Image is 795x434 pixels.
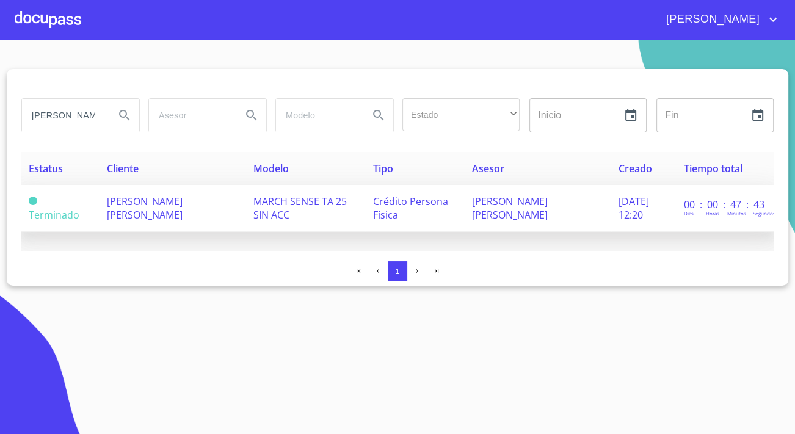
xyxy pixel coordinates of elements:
[684,210,694,217] p: Dias
[395,267,399,276] span: 1
[107,162,139,175] span: Cliente
[657,10,780,29] button: account of current user
[684,162,742,175] span: Tiempo total
[753,210,775,217] p: Segundos
[472,195,548,222] span: [PERSON_NAME] [PERSON_NAME]
[684,198,766,211] p: 00 : 00 : 47 : 43
[372,195,448,222] span: Crédito Persona Física
[253,195,347,222] span: MARCH SENSE TA 25 SIN ACC
[107,195,183,222] span: [PERSON_NAME] [PERSON_NAME]
[22,99,105,132] input: search
[388,261,407,281] button: 1
[472,162,504,175] span: Asesor
[402,98,520,131] div: ​
[619,195,649,222] span: [DATE] 12:20
[372,162,393,175] span: Tipo
[237,101,266,130] button: Search
[29,162,63,175] span: Estatus
[253,162,289,175] span: Modelo
[110,101,139,130] button: Search
[149,99,232,132] input: search
[29,197,37,205] span: Terminado
[276,99,359,132] input: search
[657,10,766,29] span: [PERSON_NAME]
[706,210,719,217] p: Horas
[29,208,79,222] span: Terminado
[364,101,393,130] button: Search
[727,210,746,217] p: Minutos
[619,162,652,175] span: Creado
